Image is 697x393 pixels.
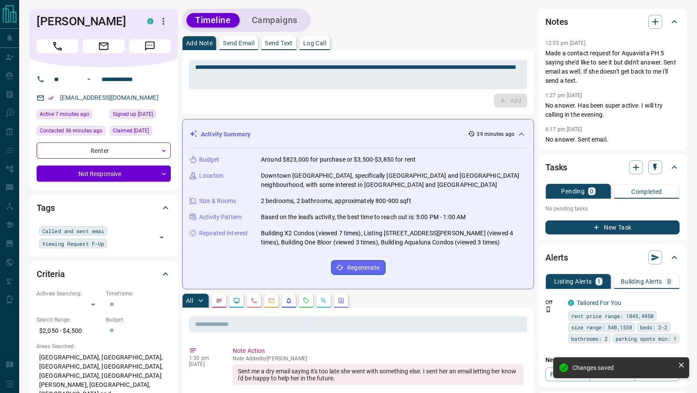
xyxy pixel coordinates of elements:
[37,264,171,285] div: Criteria
[545,40,585,46] p: 12:53 pm [DATE]
[261,213,466,222] p: Based on the lead's activity, the best time to reach out is: 5:00 PM - 1:00 AM
[331,260,386,275] button: Regenerate
[37,126,105,138] div: Tue Sep 16 2025
[110,109,171,122] div: Mon Jul 14 2025
[37,142,171,159] div: Renter
[186,298,193,304] p: All
[113,126,149,135] span: Claimed [DATE]
[621,278,662,285] p: Building Alerts
[106,290,171,298] p: Timeframe:
[199,229,248,238] p: Repeated Interest
[189,361,220,367] p: [DATE]
[129,39,171,53] span: Message
[545,160,567,174] h2: Tasks
[285,297,292,304] svg: Listing Alerts
[233,346,524,356] p: Note Action
[667,278,671,285] p: 0
[590,188,593,194] p: 0
[265,40,293,46] p: Send Text
[545,126,582,132] p: 6:17 pm [DATE]
[243,13,306,27] button: Campaigns
[60,94,159,101] a: [EMAIL_ADDRESS][DOMAIN_NAME]
[147,18,153,24] div: condos.ca
[640,323,667,332] span: beds: 2-2
[199,155,219,164] p: Budget
[84,74,94,85] button: Open
[597,278,601,285] p: 1
[233,356,524,362] p: Note Added by [PERSON_NAME]
[631,189,662,195] p: Completed
[83,39,125,53] span: Email
[42,227,104,235] span: Called and sent emai
[571,323,632,332] span: size range: 540,1538
[37,197,171,218] div: Tags
[201,130,250,139] p: Activity Summary
[37,39,78,53] span: Call
[37,201,54,215] h2: Tags
[37,342,171,350] p: Areas Searched:
[233,297,240,304] svg: Lead Browsing Activity
[199,213,242,222] p: Activity Pattern
[42,239,104,248] span: Viewing Request F-Up
[216,297,223,304] svg: Notes
[186,40,213,46] p: Add Note
[189,126,527,142] div: Activity Summary39 minutes ago
[261,171,527,190] p: Downtown [GEOGRAPHIC_DATA], specifically [GEOGRAPHIC_DATA] and [GEOGRAPHIC_DATA] neighbourhood, w...
[303,40,326,46] p: Log Call
[199,196,237,206] p: Size & Rooms
[303,297,310,304] svg: Requests
[223,40,254,46] p: Send Email
[37,316,102,324] p: Search Range:
[545,15,568,29] h2: Notes
[110,126,171,138] div: Mon Jul 14 2025
[189,355,220,361] p: 1:30 pm
[561,188,585,194] p: Pending
[477,130,514,138] p: 39 minutes ago
[37,166,171,182] div: Not Responsive
[199,171,223,180] p: Location
[577,299,621,306] a: Tailored For You
[545,135,680,144] p: No answer. Sent email.
[268,297,275,304] svg: Emails
[338,297,345,304] svg: Agent Actions
[261,155,416,164] p: Around $823,000 for purchase or $3,500-$3,850 for rent
[37,109,105,122] div: Tue Sep 16 2025
[568,300,574,306] div: condos.ca
[545,251,568,264] h2: Alerts
[571,334,608,343] span: bathrooms: 2
[40,126,102,135] span: Contacted 36 minutes ago
[37,267,65,281] h2: Criteria
[545,367,590,381] a: Property
[545,101,680,119] p: No answer. Has been super active. I will try calling in the evening.
[571,312,653,320] span: rent price range: 1845,4950
[554,278,592,285] p: Listing Alerts
[261,229,527,247] p: Building X2 Condos (viewed 7 times), Listing [STREET_ADDRESS][PERSON_NAME] (viewed 4 times), Buil...
[616,334,677,343] span: parking spots min: 1
[37,14,134,28] h1: [PERSON_NAME]
[233,364,524,385] div: Sent me a dry email saying it's too late she went with something else. I sent her an email lettin...
[48,95,54,101] svg: Email Verified
[545,306,552,312] svg: Push Notification Only
[250,297,257,304] svg: Calls
[572,364,674,371] div: Changes saved
[37,324,102,338] p: $2,050 - $4,500
[545,247,680,268] div: Alerts
[545,92,582,98] p: 1:27 pm [DATE]
[545,356,680,365] p: New Alert:
[37,290,102,298] p: Actively Searching:
[186,13,240,27] button: Timeline
[106,316,171,324] p: Budget:
[545,220,680,234] button: New Task
[545,11,680,32] div: Notes
[545,157,680,178] div: Tasks
[545,202,680,215] p: No pending tasks
[545,298,563,306] p: Off
[320,297,327,304] svg: Opportunities
[40,110,89,119] span: Active 7 minutes ago
[113,110,153,119] span: Signed up [DATE]
[156,231,168,244] button: Open
[261,196,411,206] p: 2 bedrooms, 2 bathrooms, approximately 800-900 sqft
[545,49,680,85] p: Made a contact request for Aquavista PH 5 saying she'd like to see it but didn't answer. Sent ema...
